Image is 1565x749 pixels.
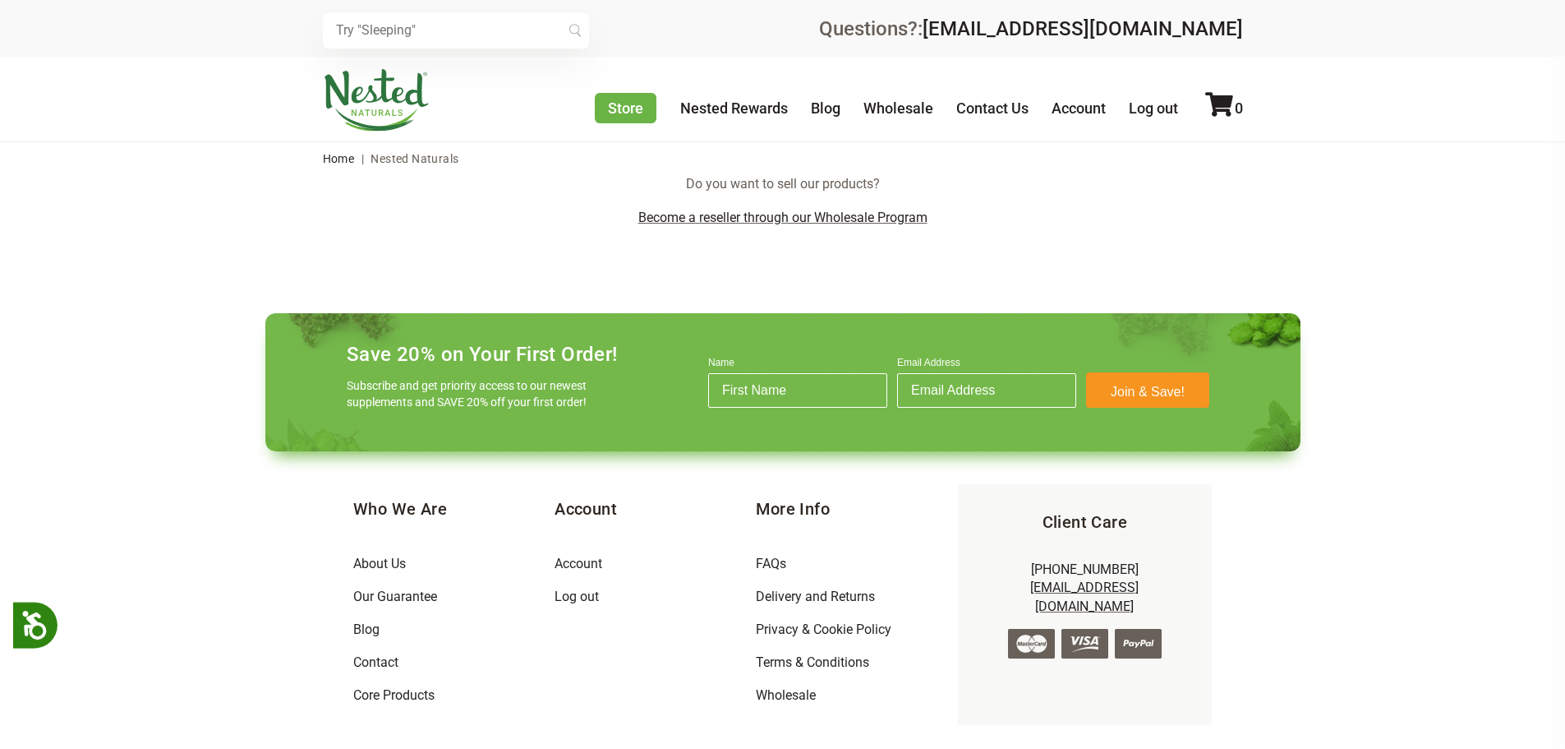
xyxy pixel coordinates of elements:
nav: breadcrumbs [323,142,1243,175]
a: 0 [1205,99,1243,117]
a: Contact Us [956,99,1029,117]
span: 0 [1235,99,1243,117]
a: About Us [353,556,406,571]
h5: Who We Are [353,497,555,520]
a: [PHONE_NUMBER] [1031,562,1139,577]
h4: Save 20% on Your First Order! [347,343,618,366]
input: First Name [708,373,887,408]
label: Name [708,357,887,373]
h5: More Info [756,497,957,520]
a: FAQs [756,556,786,571]
a: Account [1052,99,1106,117]
h5: Account [555,497,756,520]
a: Home [323,152,355,165]
a: Our Guarantee [353,589,437,604]
a: Core Products [353,687,435,703]
a: Store [595,93,656,123]
h5: Client Care [984,511,1185,534]
span: Nested Naturals [371,152,458,165]
input: Try "Sleeping" [323,12,589,49]
a: Become a reseller through our Wholesale Program [638,210,927,225]
a: [EMAIL_ADDRESS][DOMAIN_NAME] [923,17,1243,40]
img: Nested Naturals [323,69,430,132]
a: Wholesale [756,687,816,703]
a: Contact [353,654,398,670]
a: Wholesale [863,99,933,117]
a: Log out [1129,99,1178,117]
a: [EMAIL_ADDRESS][DOMAIN_NAME] [1030,580,1139,613]
a: Log out [555,589,599,604]
a: Delivery and Returns [756,589,875,604]
a: Privacy & Cookie Policy [756,622,891,637]
div: Questions?: [819,19,1243,39]
a: Blog [811,99,840,117]
img: credit-cards.png [1008,629,1162,659]
a: Account [555,556,602,571]
label: Email Address [897,357,1076,373]
a: Terms & Conditions [756,654,869,670]
input: Email Address [897,373,1076,408]
button: Join & Save! [1086,372,1209,408]
a: Blog [353,622,380,637]
a: Nested Rewards [680,99,788,117]
p: Subscribe and get priority access to our newest supplements and SAVE 20% off your first order! [347,377,593,410]
span: | [357,152,368,165]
